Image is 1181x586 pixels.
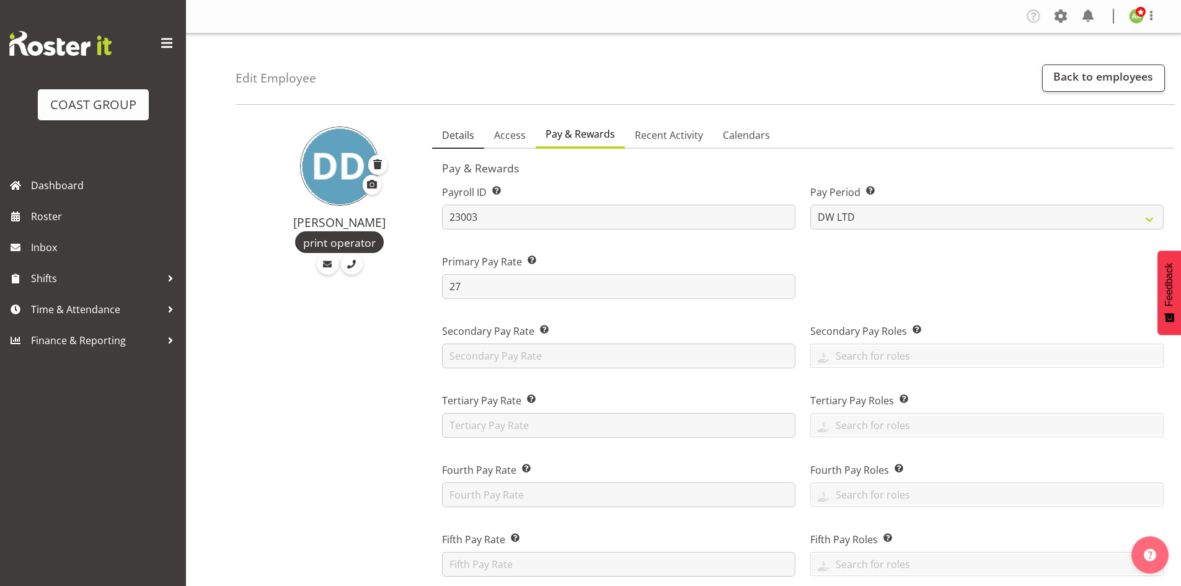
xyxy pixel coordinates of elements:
[442,463,795,477] label: Fourth Pay Rate
[810,463,1164,477] label: Fourth Pay Roles
[1157,251,1181,335] button: Feedback - Show survey
[442,532,795,547] label: Fifth Pay Rate
[31,207,180,226] span: Roster
[442,254,795,269] label: Primary Pay Rate
[236,71,316,85] h4: Edit Employee
[442,413,795,438] input: Tertiary Pay Rate
[317,253,338,275] a: Email Employee
[442,128,474,143] span: Details
[442,482,795,507] input: Fourth Pay Rate
[442,205,795,229] input: Payroll ID
[810,393,1164,408] label: Tertiary Pay Roles
[341,253,363,275] a: Call Employee
[723,128,770,143] span: Calendars
[303,234,376,251] span: print operator
[442,161,1164,175] h5: Pay & Rewards
[1042,64,1165,92] a: Back to employees
[31,331,161,350] span: Finance & Reporting
[494,128,526,143] span: Access
[811,346,1163,365] input: Search for roles
[31,176,180,195] span: Dashboard
[1129,9,1144,24] img: angela-kerrigan9606.jpg
[546,127,615,141] span: Pay & Rewards
[442,324,795,339] label: Secondary Pay Rate
[442,393,795,408] label: Tertiary Pay Rate
[811,554,1163,574] input: Search for roles
[810,532,1164,547] label: Fifth Pay Roles
[9,31,112,56] img: Rosterit website logo
[31,300,161,319] span: Time & Attendance
[300,127,379,206] img: darryl-dickinson1161.jpg
[31,269,161,288] span: Shifts
[442,274,795,299] input: Primary Pay Rate
[442,552,795,577] input: Fifth Pay Rate
[1144,549,1156,561] img: help-xxl-2.png
[1164,263,1175,306] span: Feedback
[442,344,795,368] input: Secondary Pay Rate
[811,415,1163,435] input: Search for roles
[50,95,136,114] div: COAST GROUP
[31,238,180,257] span: Inbox
[262,216,417,229] h4: [PERSON_NAME]
[810,185,1164,200] label: Pay Period
[442,185,795,200] label: Payroll ID
[810,324,1164,339] label: Secondary Pay Roles
[811,485,1163,504] input: Search for roles
[635,128,703,143] span: Recent Activity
